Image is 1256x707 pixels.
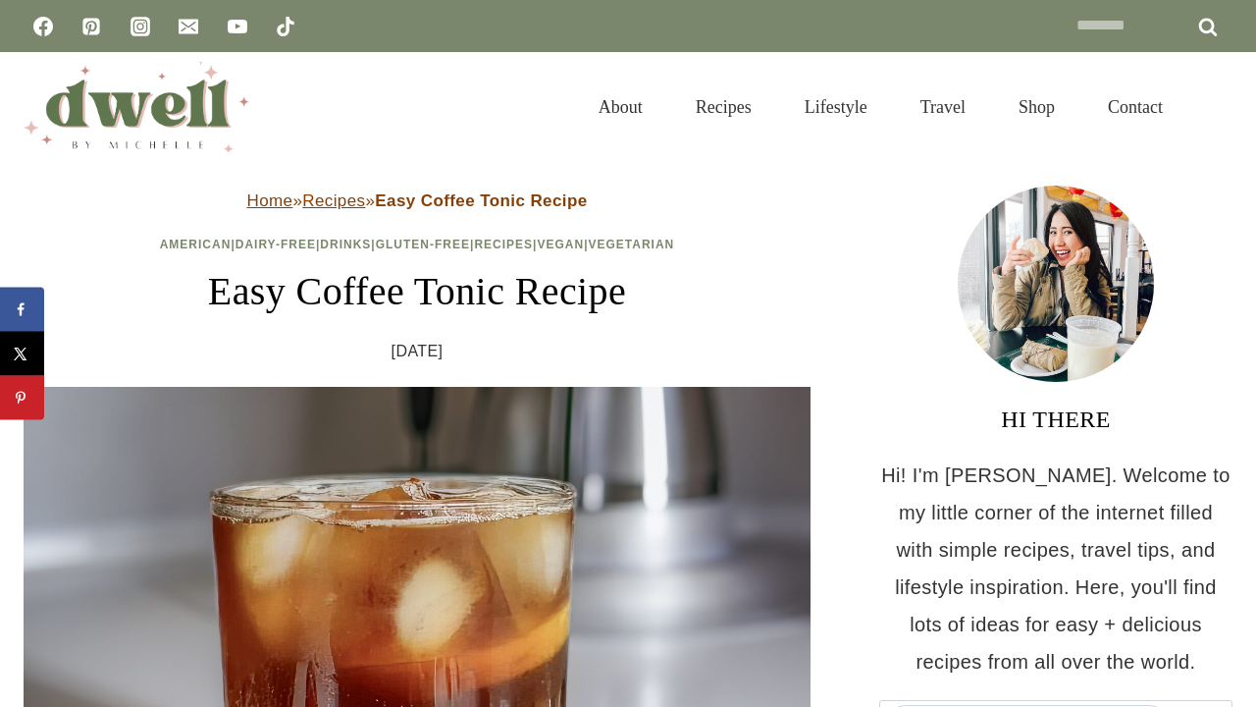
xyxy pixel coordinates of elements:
a: Home [246,191,292,210]
a: Recipes [474,238,533,251]
a: Email [169,7,208,46]
a: Instagram [121,7,160,46]
span: | | | | | | [160,238,675,251]
a: Travel [894,73,992,141]
a: Shop [992,73,1081,141]
strong: Easy Coffee Tonic Recipe [375,191,587,210]
a: Recipes [669,73,778,141]
a: American [160,238,232,251]
span: » » [246,191,587,210]
a: Gluten-Free [376,238,470,251]
a: Pinterest [72,7,111,46]
time: [DATE] [392,337,444,366]
nav: Primary Navigation [572,73,1189,141]
a: Vegetarian [589,238,675,251]
img: DWELL by michelle [24,62,249,152]
a: Lifestyle [778,73,894,141]
a: About [572,73,669,141]
h1: Easy Coffee Tonic Recipe [24,262,811,321]
a: Vegan [537,238,584,251]
a: Contact [1081,73,1189,141]
a: Facebook [24,7,63,46]
p: Hi! I'm [PERSON_NAME]. Welcome to my little corner of the internet filled with simple recipes, tr... [879,457,1232,680]
h3: HI THERE [879,402,1232,437]
a: TikTok [266,7,305,46]
a: YouTube [218,7,257,46]
button: View Search Form [1199,90,1232,124]
a: Recipes [302,191,365,210]
a: Dairy-Free [235,238,316,251]
a: Drinks [320,238,371,251]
